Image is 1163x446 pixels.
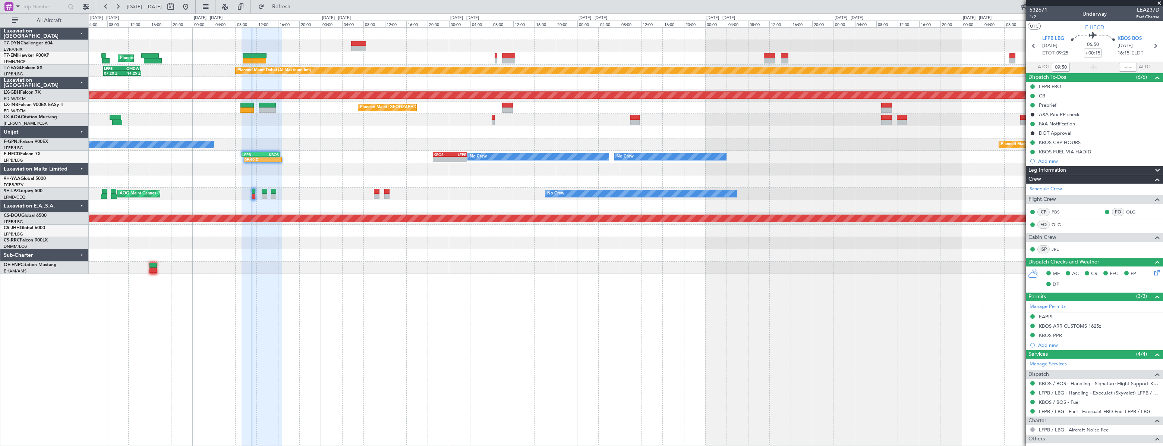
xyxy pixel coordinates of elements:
[547,188,564,199] div: No Crew
[983,21,1004,27] div: 04:00
[1052,63,1070,72] input: --:--
[4,53,18,58] span: T7-EMI
[876,21,898,27] div: 08:00
[1038,63,1050,71] span: ATOT
[1037,208,1050,216] div: CP
[620,21,641,27] div: 08:00
[4,66,22,70] span: T7-EAGL
[4,152,41,156] a: F-HECDFalcon 7X
[1087,41,1099,49] span: 06:50
[4,53,49,58] a: T7-EMIHawker 900XP
[261,152,279,157] div: KBOS
[4,152,20,156] span: F-HECD
[299,21,321,27] div: 20:00
[171,21,193,27] div: 20:00
[1072,270,1079,278] span: AC
[257,21,278,27] div: 12:00
[1028,175,1041,184] span: Crew
[1112,208,1124,216] div: FO
[1091,270,1097,278] span: CR
[663,21,684,27] div: 16:00
[1039,380,1159,387] a: KBOS / BOS - Handling - Signature Flight Support KBOS / BOS
[835,15,863,21] div: [DATE] - [DATE]
[940,21,962,27] div: 20:00
[236,21,257,27] div: 08:00
[599,21,620,27] div: 04:00
[4,182,23,188] a: FCBB/BZV
[4,189,42,193] a: 9H-LPZLegacy 500
[19,18,79,23] span: All Aircraft
[1039,139,1081,146] div: KBOS CBP HOURS
[86,21,107,27] div: 04:00
[406,21,428,27] div: 16:00
[833,21,855,27] div: 00:00
[428,21,449,27] div: 20:00
[4,226,45,230] a: CS-JHHGlobal 6000
[120,188,179,199] div: AOG Maint Cannes (Mandelieu)
[1118,35,1142,43] span: KBOS BOS
[1038,158,1159,164] div: Add new
[1028,258,1099,266] span: Dispatch Checks and Weather
[4,115,21,119] span: LX-AOA
[107,21,129,27] div: 08:00
[1028,73,1066,82] span: Dispatch To-Dos
[127,3,162,10] span: [DATE] - [DATE]
[748,21,769,27] div: 08:00
[1039,332,1062,339] div: KBOS PPR
[8,15,81,26] button: All Aircraft
[1037,221,1050,229] div: FO
[242,152,261,157] div: LFPB
[4,47,22,52] a: EVRA/RIX
[470,21,492,27] div: 04:00
[255,1,299,13] button: Refresh
[705,21,727,27] div: 00:00
[1039,323,1101,329] div: KBOS ARR CUSTOMS 1625z
[4,194,25,200] a: LFMD/CEQ
[23,1,66,12] input: Trip Number
[727,21,748,27] div: 04:00
[1056,50,1068,57] span: 09:25
[1119,63,1137,72] input: --:--
[385,21,406,27] div: 12:00
[1039,427,1109,433] a: LFPB / LBG - Aircraft Noise Fee
[4,263,21,267] span: OE-FNP
[4,189,19,193] span: 9H-LPZ
[1037,245,1050,253] div: ISP
[4,219,23,225] a: LFPB/LBG
[1039,102,1056,108] div: Prebrief
[263,157,281,162] div: -
[535,21,556,27] div: 16:00
[1030,303,1066,311] a: Manage Permits
[434,157,450,162] div: -
[579,15,607,21] div: [DATE] - [DATE]
[4,157,23,163] a: LFPB/LBG
[4,71,23,77] a: LFPB/LBG
[1039,149,1091,155] div: KBOS FUEL VIA HADID
[4,140,20,144] span: F-GPNJ
[1039,390,1159,396] a: LFPB / LBG - Handling - ExecuJet (Skyvalet) LFPB / LBG
[104,71,122,75] div: 07:20 Z
[4,145,23,151] a: LFPB/LBG
[1030,14,1047,20] span: 1/2
[4,96,26,102] a: EDLW/DTM
[1028,195,1056,204] span: Flight Crew
[855,21,876,27] div: 04:00
[1053,281,1059,289] span: DP
[1028,233,1056,242] span: Cabin Crew
[1136,350,1147,358] span: (4/4)
[4,213,47,218] a: CS-DOUGlobal 6500
[4,41,21,46] span: T7-DYN
[1028,417,1046,425] span: Charter
[1085,24,1104,31] span: F-HECD
[1001,139,1118,150] div: Planned Maint [GEOGRAPHIC_DATA] ([GEOGRAPHIC_DATA])
[4,108,26,114] a: EDLW/DTM
[769,21,791,27] div: 12:00
[1028,435,1045,443] span: Others
[577,21,599,27] div: 00:00
[1131,50,1143,57] span: ELDT
[4,66,42,70] a: T7-EAGLFalcon 8X
[450,157,466,162] div: -
[4,213,21,218] span: CS-DOU
[684,21,705,27] div: 20:00
[1136,6,1159,14] span: LEA237D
